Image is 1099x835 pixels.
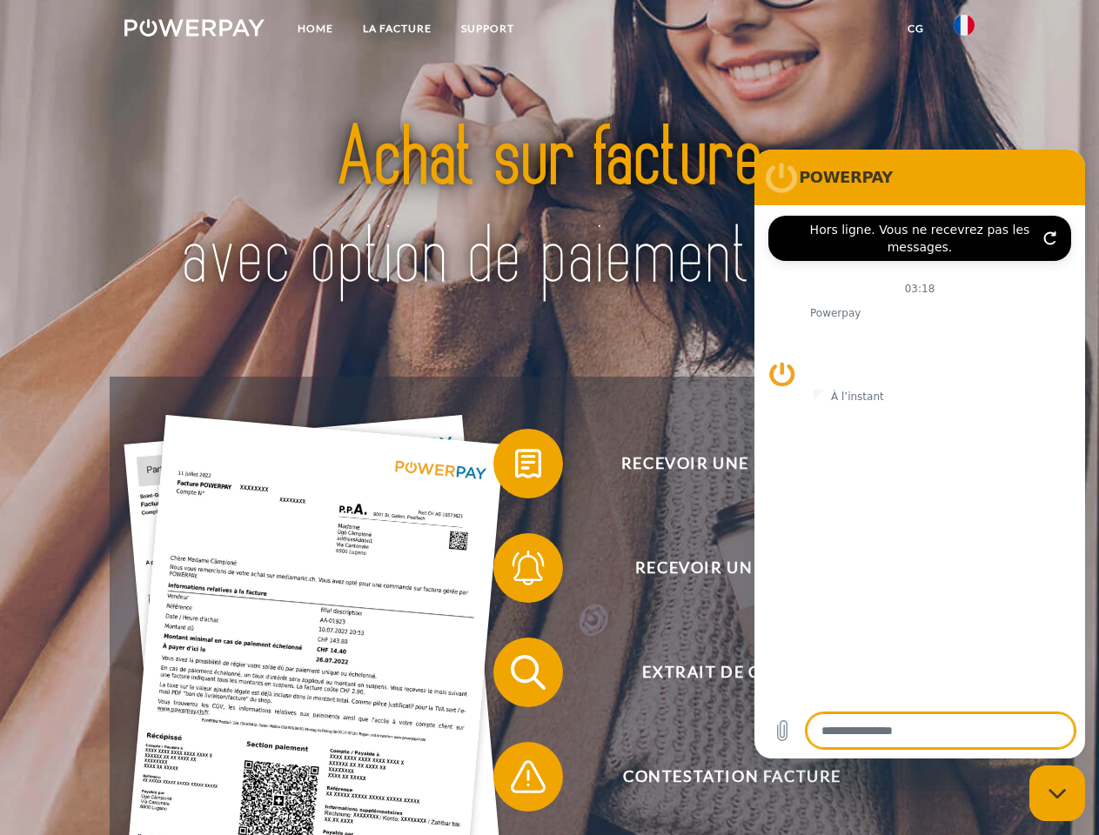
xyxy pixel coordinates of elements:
img: logo-powerpay-white.svg [124,19,265,37]
img: qb_warning.svg [506,755,550,798]
span: Extrait de compte [519,638,945,707]
img: qb_search.svg [506,651,550,694]
button: Recevoir un rappel? [493,533,946,603]
a: Home [283,13,348,44]
span: Recevoir une facture ? [519,429,945,498]
button: Extrait de compte [493,638,946,707]
a: Support [446,13,529,44]
button: Recevoir une facture ? [493,429,946,498]
img: qb_bill.svg [506,442,550,485]
span: Recevoir un rappel? [519,533,945,603]
img: qb_bell.svg [506,546,550,590]
button: Contestation Facture [493,742,946,812]
iframe: Fenêtre de messagerie [754,150,1085,758]
span: Contestation Facture [519,742,945,812]
a: LA FACTURE [348,13,446,44]
img: fr [954,15,975,36]
img: title-powerpay_fr.svg [166,83,933,333]
iframe: Bouton de lancement de la fenêtre de messagerie, conversation en cours [1029,765,1085,821]
a: CG [893,13,939,44]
